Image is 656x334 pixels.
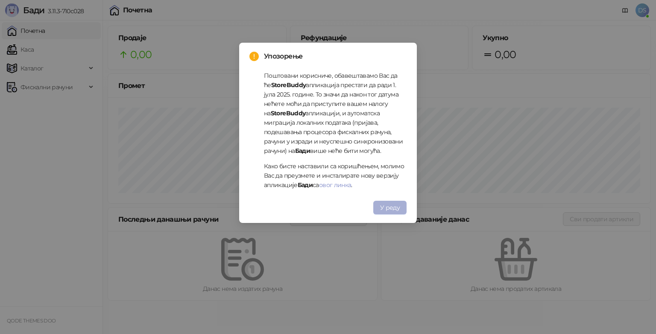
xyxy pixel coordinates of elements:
[264,71,407,155] p: Поштовани корисниче, обавештавамо Вас да ће апликација престати да ради 1. јула 2025. године. То ...
[295,147,310,155] strong: Бади
[271,109,306,117] strong: StoreBuddy
[264,51,407,62] span: Упозорење
[264,161,407,190] p: Како бисте наставили са коришћењем, молимо Вас да преузмете и инсталирате нову верзију апликације...
[298,181,313,189] strong: Бади
[271,81,306,89] strong: StoreBuddy
[373,201,407,214] button: У реду
[380,204,400,211] span: У реду
[319,181,351,189] a: овог линка
[249,52,259,61] span: exclamation-circle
